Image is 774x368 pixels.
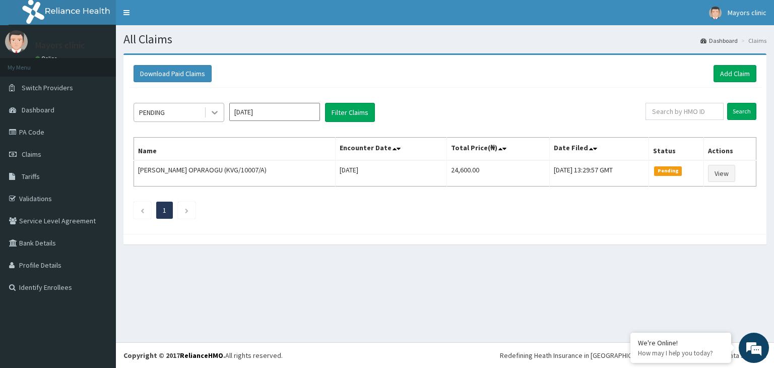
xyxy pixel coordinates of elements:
[638,349,724,357] p: How may I help you today?
[184,206,189,215] a: Next page
[116,342,774,368] footer: All rights reserved.
[336,138,447,161] th: Encounter Date
[134,160,336,187] td: [PERSON_NAME] OPARAOGU (KVG/10007/A)
[739,36,766,45] li: Claims
[336,160,447,187] td: [DATE]
[638,338,724,347] div: We're Online!
[35,41,85,50] p: Mayors clinic
[446,160,549,187] td: 24,600.00
[700,36,738,45] a: Dashboard
[134,138,336,161] th: Name
[22,172,40,181] span: Tariffs
[500,350,766,360] div: Redefining Heath Insurance in [GEOGRAPHIC_DATA] using Telemedicine and Data Science!
[22,83,73,92] span: Switch Providers
[22,105,54,114] span: Dashboard
[550,138,649,161] th: Date Filed
[22,150,41,159] span: Claims
[646,103,724,120] input: Search by HMO ID
[446,138,549,161] th: Total Price(₦)
[229,103,320,121] input: Select Month and Year
[654,166,682,175] span: Pending
[649,138,703,161] th: Status
[709,7,722,19] img: User Image
[325,103,375,122] button: Filter Claims
[703,138,756,161] th: Actions
[134,65,212,82] button: Download Paid Claims
[728,8,766,17] span: Mayors clinic
[550,160,649,187] td: [DATE] 13:29:57 GMT
[140,206,145,215] a: Previous page
[123,351,225,360] strong: Copyright © 2017 .
[5,30,28,53] img: User Image
[180,351,223,360] a: RelianceHMO
[123,33,766,46] h1: All Claims
[139,107,165,117] div: PENDING
[163,206,166,215] a: Page 1 is your current page
[727,103,756,120] input: Search
[35,55,59,62] a: Online
[714,65,756,82] a: Add Claim
[708,165,735,182] a: View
